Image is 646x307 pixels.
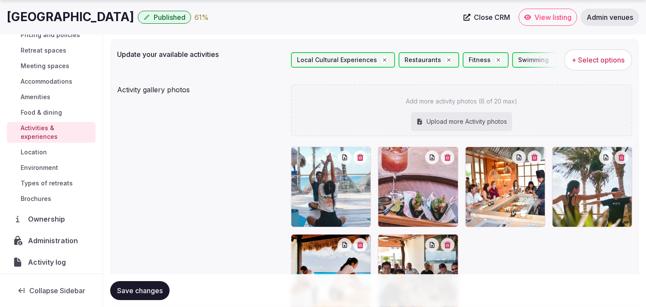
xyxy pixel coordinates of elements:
[7,9,134,25] h1: [GEOGRAPHIC_DATA]
[138,11,191,24] button: Published
[535,13,572,22] span: View listing
[21,62,69,70] span: Meeting spaces
[291,52,395,68] div: Local Cultural Experiences
[7,60,96,72] a: Meeting spaces
[7,210,96,228] a: Ownership
[411,112,512,131] div: Upload more Activity photos
[21,124,92,141] span: Activities & experiences
[21,179,73,188] span: Types of retreats
[195,12,209,22] button: 61%
[7,107,96,119] a: Food & dining
[7,146,96,158] a: Location
[581,9,639,26] a: Admin venues
[29,286,85,295] span: Collapse Sidebar
[465,147,545,227] div: Hotel NYX Cancun- activities-3.jpg
[512,52,567,68] div: Swimming
[291,147,371,227] div: Hotel NYX Cancun- activities-1.jpg
[195,12,209,22] div: 61 %
[28,257,69,267] span: Activity log
[21,77,72,86] span: Accommodations
[458,9,515,26] a: Close CRM
[378,147,458,227] div: Hotel NYX Cancun- activities-2.jpg
[7,162,96,174] a: Environment
[7,281,96,300] button: Collapse Sidebar
[7,193,96,205] a: Brochures
[399,52,459,68] div: Restaurants
[587,13,633,22] span: Admin venues
[21,31,80,39] span: Pricing and policies
[117,51,284,58] label: Update your available activities
[519,9,577,26] a: View listing
[154,13,185,22] span: Published
[7,177,96,189] a: Types of retreats
[21,163,58,172] span: Environment
[406,97,517,106] p: Add more activity photos (6 of 20 max)
[552,147,632,227] div: Hotel NYX Cancun- activities-4.jpg
[117,81,284,95] div: Activity gallery photos
[7,232,96,250] a: Administration
[7,44,96,56] a: Retreat spaces
[21,148,47,157] span: Location
[7,253,96,271] a: Activity log
[28,214,68,224] span: Ownership
[474,13,510,22] span: Close CRM
[7,75,96,88] a: Accommodations
[572,55,624,65] span: + Select options
[21,93,50,101] span: Amenities
[21,194,51,203] span: Brochures
[463,52,509,68] div: Fitness
[21,108,62,117] span: Food & dining
[564,49,632,71] button: + Select options
[7,29,96,41] a: Pricing and policies
[7,91,96,103] a: Amenities
[117,286,163,295] span: Save changes
[21,46,66,55] span: Retreat spaces
[7,122,96,143] a: Activities & experiences
[110,281,170,300] button: Save changes
[28,235,81,246] span: Administration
